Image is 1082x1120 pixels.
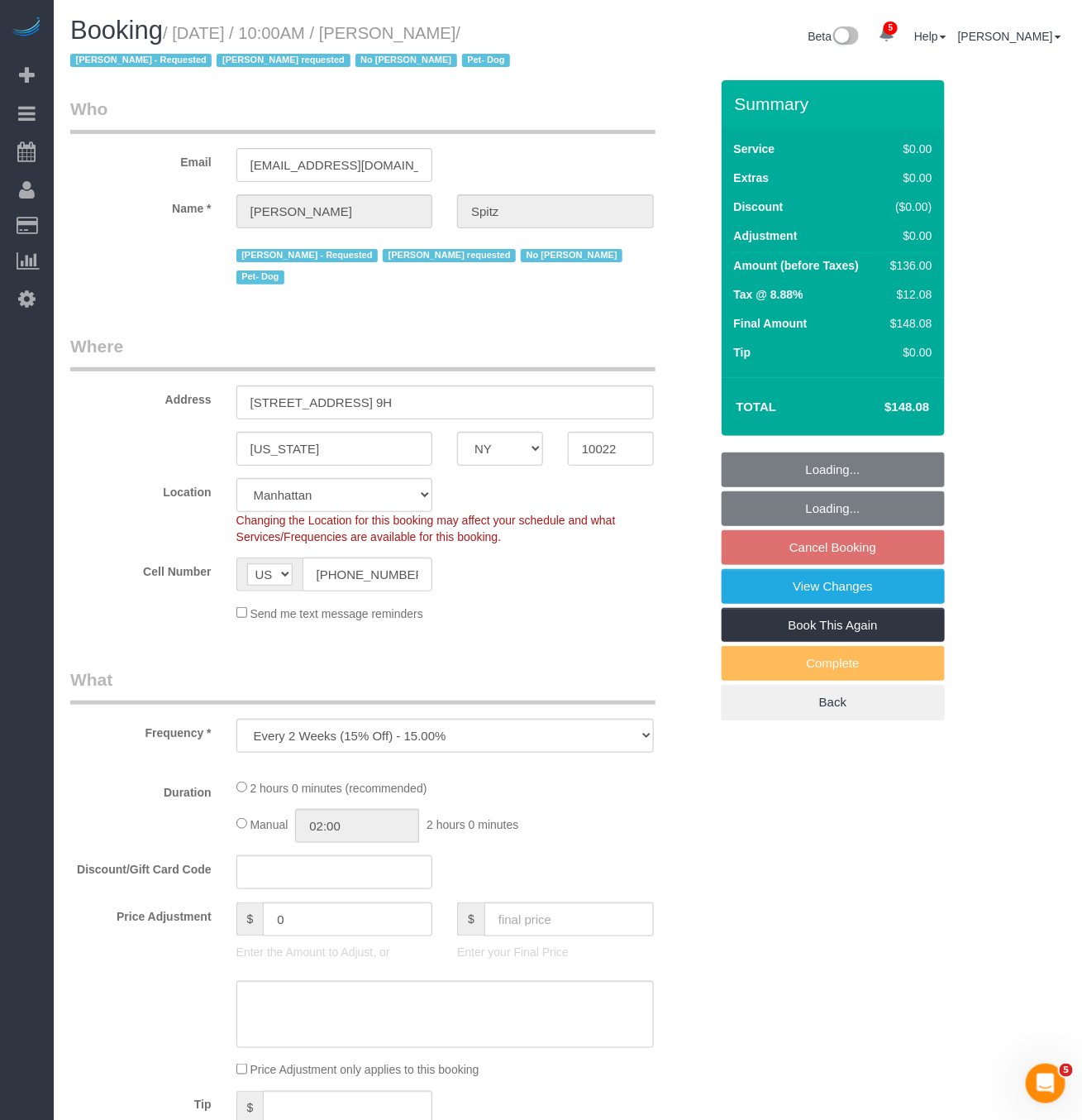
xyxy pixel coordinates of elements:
span: 5 [884,22,898,35]
label: Price Adjustment [58,902,224,925]
label: Discount [734,199,784,215]
span: Pet- Dog [462,54,510,67]
label: Email [58,148,224,170]
span: [PERSON_NAME] - Requested [70,54,212,67]
label: Tip [734,344,751,361]
a: Book This Again [722,608,945,643]
span: [PERSON_NAME] requested [383,249,516,262]
label: Address [58,385,224,408]
input: final price [484,902,654,936]
span: Changing the Location for this booking may affect your schedule and what Services/Frequencies are... [236,514,616,543]
label: Adjustment [734,227,798,244]
a: 5 [870,17,903,53]
a: Help [914,30,946,43]
img: New interface [832,26,859,48]
label: Amount (before Taxes) [734,257,859,274]
label: Cell Number [58,558,224,580]
p: Enter the Amount to Adjust, or [236,944,433,960]
span: Price Adjustment only applies to this booking [250,1064,479,1077]
small: / [DATE] / 10:00AM / [PERSON_NAME] [70,24,515,70]
div: $148.08 [884,315,932,332]
label: Frequency * [58,719,224,741]
div: $0.00 [884,141,932,157]
span: 5 [1060,1064,1073,1077]
span: 2 hours 0 minutes (recommended) [250,782,427,795]
input: Zip Code [568,432,654,466]
div: $136.00 [884,257,932,274]
img: Automaid Logo [10,17,43,40]
div: ($0.00) [884,199,932,215]
label: Discount/Gift Card Code [58,855,224,878]
span: Pet- Dog [236,270,284,284]
span: Send me text message reminders [250,607,423,620]
input: Last Name [457,194,654,228]
input: City [236,432,433,466]
input: Email [236,148,433,182]
span: No [PERSON_NAME] [355,54,457,67]
span: Manual [250,818,288,831]
label: Name * [58,194,224,217]
strong: Total [736,400,777,414]
label: Extras [734,170,770,186]
label: Duration [58,778,224,801]
label: Location [58,478,224,500]
span: 2 hours 0 minutes [427,818,518,831]
h3: Summary [735,94,937,113]
iframe: Intercom live chat [1026,1064,1065,1103]
label: Service [734,141,775,157]
span: Booking [70,16,163,45]
div: $12.08 [884,286,932,303]
a: View Changes [722,569,945,604]
p: Enter your Final Price [457,944,654,960]
a: Beta [808,30,860,43]
label: Tip [58,1091,224,1113]
legend: Who [70,97,655,134]
span: [PERSON_NAME] - Requested [236,249,378,262]
legend: Where [70,334,655,371]
span: $ [236,902,264,936]
label: Tax @ 8.88% [734,286,803,303]
input: First Name [236,194,433,228]
a: Back [722,685,945,720]
h4: $148.08 [835,400,929,414]
div: $0.00 [884,344,932,361]
span: [PERSON_NAME] requested [217,54,350,67]
label: Final Amount [734,315,808,332]
span: $ [457,902,484,936]
div: $0.00 [884,170,932,186]
input: Cell Number [303,558,433,591]
div: $0.00 [884,227,932,244]
legend: What [70,668,655,705]
a: [PERSON_NAME] [958,30,1061,43]
span: No [PERSON_NAME] [521,249,622,262]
